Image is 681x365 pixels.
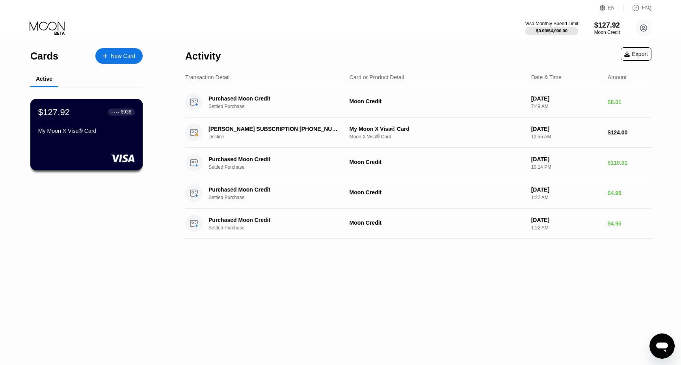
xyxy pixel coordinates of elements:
[531,186,601,193] div: [DATE]
[531,74,562,80] div: Date & Time
[350,159,525,165] div: Moon Credit
[608,220,651,227] div: $4.95
[208,104,351,109] div: Settled Purchase
[36,76,52,82] div: Active
[38,128,135,134] div: My Moon X Visa® Card
[208,225,351,231] div: Settled Purchase
[350,134,525,140] div: Moon X Visa® Card
[208,217,340,223] div: Purchased Moon Credit
[350,126,525,132] div: My Moon X Visa® Card
[30,50,58,62] div: Cards
[594,21,620,30] div: $127.92
[600,4,624,12] div: EN
[31,99,142,170] div: $127.92● ● ● ●6938My Moon X Visa® Card
[608,129,651,136] div: $124.00
[531,225,601,231] div: 1:22 AM
[531,134,601,140] div: 12:55 AM
[531,164,601,170] div: 10:14 PM
[208,164,351,170] div: Settled Purchase
[531,217,601,223] div: [DATE]
[185,50,221,62] div: Activity
[38,107,70,117] div: $127.92
[525,21,578,35] div: Visa Monthly Spend Limit$0.00/$4,000.00
[624,51,648,57] div: Export
[350,74,404,80] div: Card or Product Detail
[594,30,620,35] div: Moon Credit
[621,47,651,61] div: Export
[95,48,143,64] div: New Card
[185,209,651,239] div: Purchased Moon CreditSettled PurchaseMoon Credit[DATE]1:22 AM$4.95
[350,220,525,226] div: Moon Credit
[642,5,651,11] div: FAQ
[112,111,119,113] div: ● ● ● ●
[525,21,578,26] div: Visa Monthly Spend Limit
[185,148,651,178] div: Purchased Moon CreditSettled PurchaseMoon Credit[DATE]10:14 PM$110.01
[208,134,351,140] div: Decline
[624,4,651,12] div: FAQ
[185,87,651,117] div: Purchased Moon CreditSettled PurchaseMoon Credit[DATE]7:49 AM$8.01
[185,74,229,80] div: Transaction Detail
[208,126,340,132] div: [PERSON_NAME] SUBSCRIPTION [PHONE_NUMBER] US
[208,186,340,193] div: Purchased Moon Credit
[111,53,135,60] div: New Card
[608,99,651,105] div: $8.01
[608,74,627,80] div: Amount
[208,156,340,162] div: Purchased Moon Credit
[185,178,651,209] div: Purchased Moon CreditSettled PurchaseMoon Credit[DATE]1:22 AM$4.95
[649,333,675,359] iframe: Кнопка запуска окна обмена сообщениями
[350,98,525,104] div: Moon Credit
[594,21,620,35] div: $127.92Moon Credit
[608,160,651,166] div: $110.01
[531,95,601,102] div: [DATE]
[121,109,131,115] div: 6938
[531,156,601,162] div: [DATE]
[208,95,340,102] div: Purchased Moon Credit
[608,5,615,11] div: EN
[185,117,651,148] div: [PERSON_NAME] SUBSCRIPTION [PHONE_NUMBER] USDeclineMy Moon X Visa® CardMoon X Visa® Card[DATE]12:...
[531,195,601,200] div: 1:22 AM
[208,195,351,200] div: Settled Purchase
[531,126,601,132] div: [DATE]
[350,189,525,196] div: Moon Credit
[531,104,601,109] div: 7:49 AM
[608,190,651,196] div: $4.95
[536,28,567,33] div: $0.00 / $4,000.00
